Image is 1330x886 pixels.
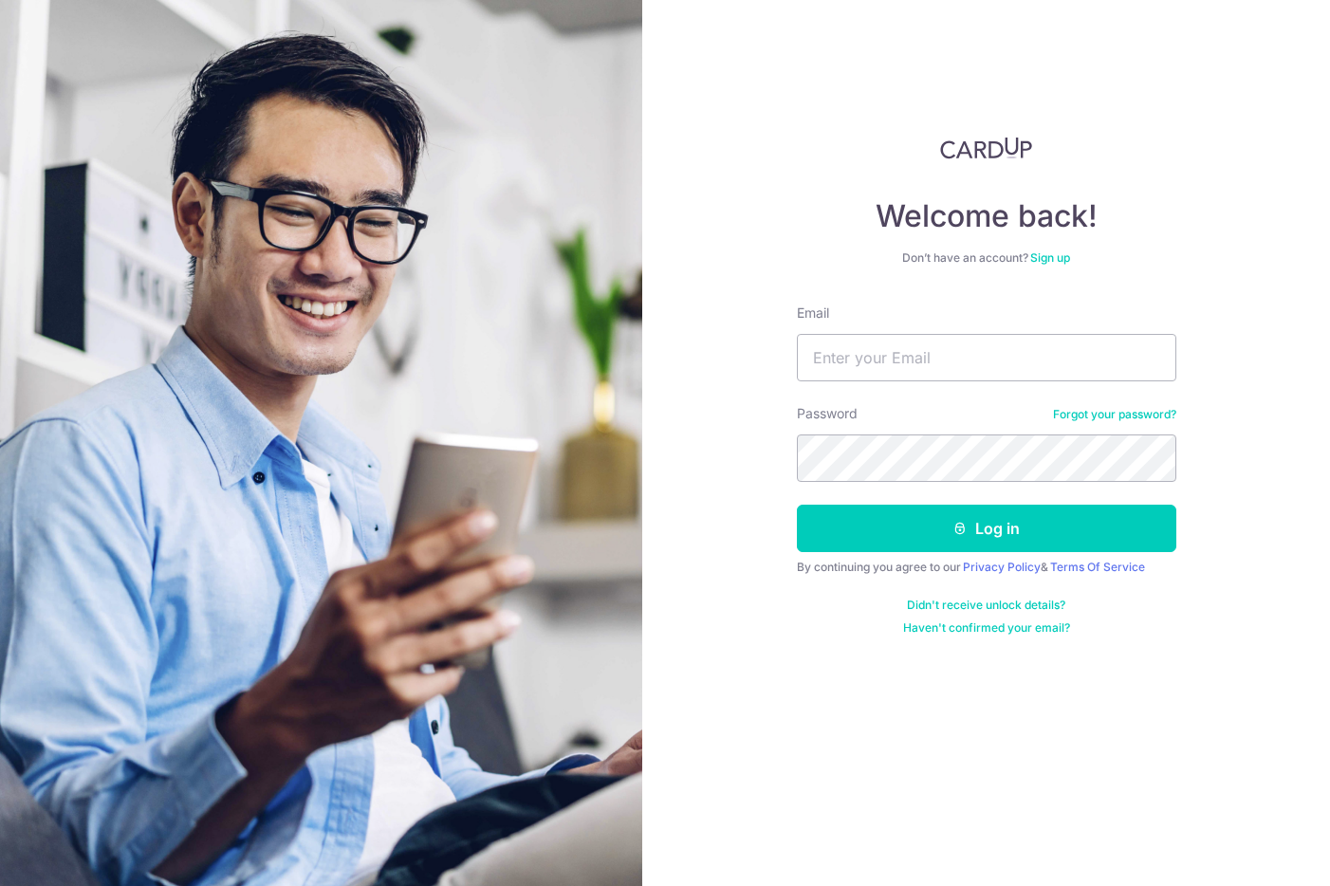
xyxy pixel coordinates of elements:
a: Didn't receive unlock details? [907,598,1065,613]
h4: Welcome back! [797,197,1176,235]
img: CardUp Logo [940,137,1033,159]
div: Don’t have an account? [797,250,1176,266]
a: Terms Of Service [1050,560,1145,574]
a: Forgot your password? [1053,407,1176,422]
label: Password [797,404,858,423]
button: Log in [797,505,1176,552]
label: Email [797,304,829,323]
a: Sign up [1030,250,1070,265]
div: By continuing you agree to our & [797,560,1176,575]
input: Enter your Email [797,334,1176,381]
a: Privacy Policy [963,560,1041,574]
a: Haven't confirmed your email? [903,620,1070,636]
